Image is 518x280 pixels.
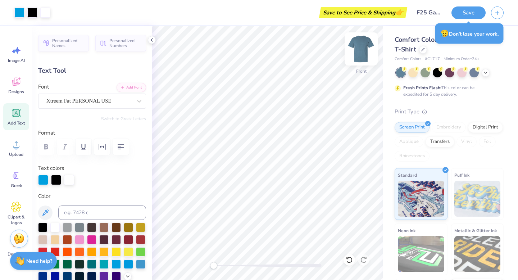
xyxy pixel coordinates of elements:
[8,89,24,95] span: Designs
[38,66,146,76] div: Text Tool
[456,136,477,147] div: Vinyl
[411,5,446,20] input: Untitled Design
[398,171,417,179] span: Standard
[58,206,146,220] input: e.g. 7428 c
[479,136,496,147] div: Foil
[52,38,85,48] span: Personalized Names
[38,35,89,51] button: Personalized Names
[210,262,217,269] div: Accessibility label
[38,192,146,200] label: Color
[8,120,25,126] span: Add Text
[398,236,444,272] img: Neon Ink
[109,38,142,48] span: Personalized Numbers
[454,181,501,217] img: Puff Ink
[454,171,469,179] span: Puff Ink
[347,35,376,63] img: Front
[403,85,441,91] strong: Fresh Prints Flash:
[451,6,486,19] button: Save
[8,251,25,257] span: Decorate
[11,183,22,189] span: Greek
[398,227,415,234] span: Neon Ink
[4,214,28,226] span: Clipart & logos
[321,7,405,18] div: Save to See Price & Shipping
[435,23,504,44] div: Don’t lose your work.
[38,129,146,137] label: Format
[426,136,454,147] div: Transfers
[356,68,367,74] div: Front
[454,236,501,272] img: Metallic & Glitter Ink
[26,258,52,265] strong: Need help?
[425,56,440,62] span: # C1717
[440,29,449,38] span: 😥
[444,56,480,62] span: Minimum Order: 24 +
[38,83,49,91] label: Font
[403,85,492,98] div: This color can be expedited for 5 day delivery.
[38,164,64,172] label: Text colors
[395,8,403,17] span: 👉
[9,152,23,157] span: Upload
[117,83,146,92] button: Add Font
[398,181,444,217] img: Standard
[395,151,430,162] div: Rhinestones
[454,227,497,234] span: Metallic & Glitter Ink
[8,58,25,63] span: Image AI
[395,35,501,54] span: Comfort Colors Adult Heavyweight T-Shirt
[101,116,146,122] button: Switch to Greek Letters
[395,122,430,133] div: Screen Print
[395,56,421,62] span: Comfort Colors
[95,35,146,51] button: Personalized Numbers
[395,108,504,116] div: Print Type
[395,136,423,147] div: Applique
[432,122,466,133] div: Embroidery
[468,122,503,133] div: Digital Print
